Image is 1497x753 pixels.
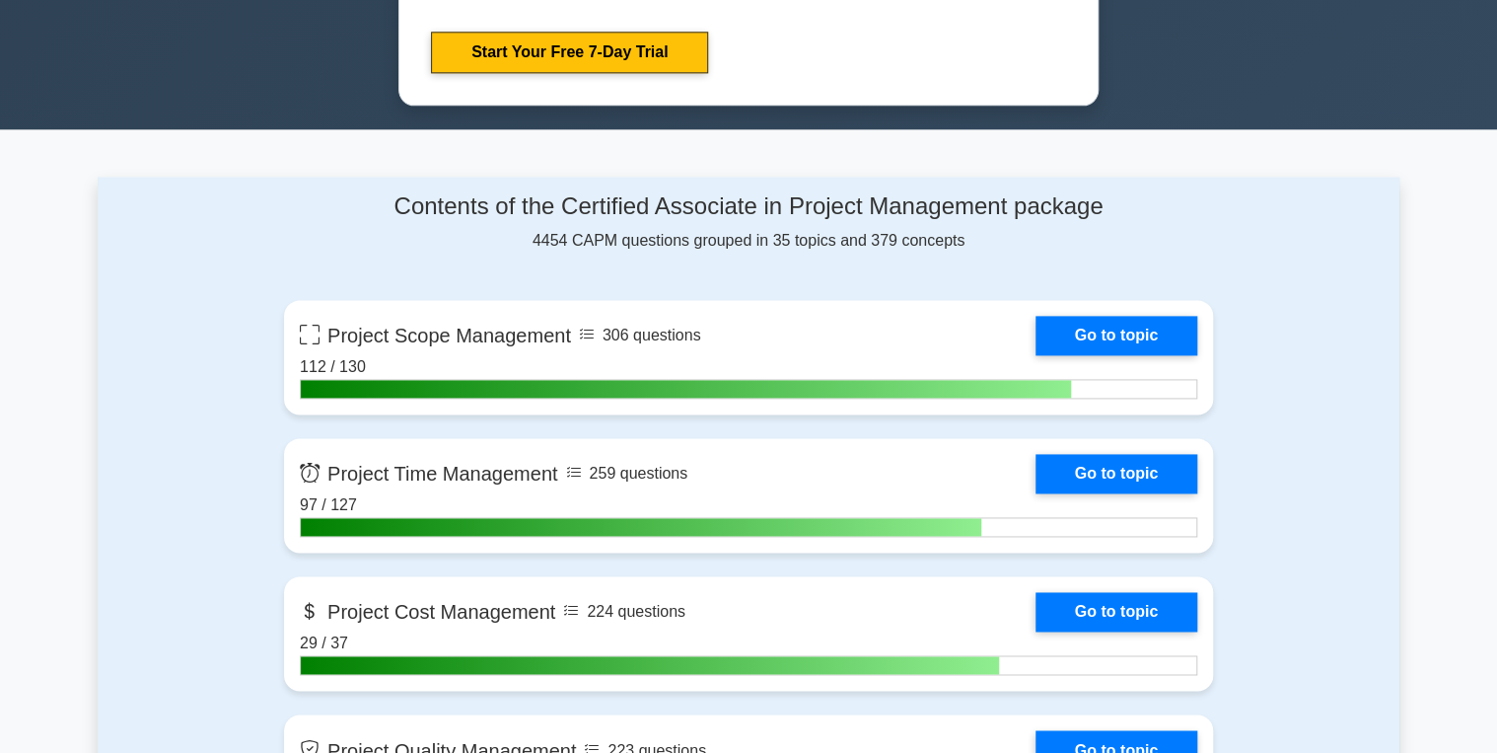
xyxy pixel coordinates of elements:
[431,32,708,73] a: Start Your Free 7-Day Trial
[1035,592,1197,632] a: Go to topic
[284,192,1213,253] div: 4454 CAPM questions grouped in 35 topics and 379 concepts
[284,192,1213,221] h4: Contents of the Certified Associate in Project Management package
[1035,316,1197,355] a: Go to topic
[1035,454,1197,493] a: Go to topic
